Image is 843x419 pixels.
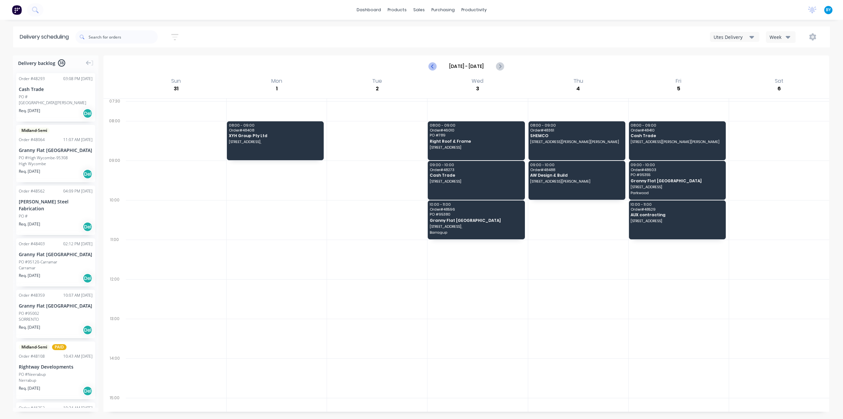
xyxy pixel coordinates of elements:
[631,191,723,195] span: Parkwood
[229,123,321,127] span: 08:00 - 09:00
[19,316,93,322] div: SORRENTO
[631,140,723,144] span: [STREET_ADDRESS][PERSON_NAME][PERSON_NAME]
[410,5,428,15] div: sales
[631,185,723,189] span: [STREET_ADDRESS]
[103,157,126,196] div: 09:00
[19,265,93,271] div: Carramar
[83,108,93,118] div: Del
[19,344,50,350] span: Midland-Semi
[473,84,482,93] div: 3
[430,218,522,223] span: Granny Flat [GEOGRAPHIC_DATA]
[19,221,40,227] span: Req. [DATE]
[103,196,126,236] div: 10:00
[63,405,93,411] div: 10:34 AM [DATE]
[430,145,522,149] span: [STREET_ADDRESS]
[19,147,93,154] div: Granny Flat [GEOGRAPHIC_DATA]
[19,377,93,383] div: Nerrabup
[19,292,45,298] div: Order # 48359
[430,163,522,167] span: 09:00 - 10:00
[103,315,126,354] div: 13:00
[19,385,40,391] span: Req. [DATE]
[571,78,585,84] div: Thu
[89,30,158,44] input: Search for orders
[470,78,485,84] div: Wed
[430,179,522,183] span: [STREET_ADDRESS]
[63,292,93,298] div: 10:07 AM [DATE]
[63,353,93,359] div: 10:43 AM [DATE]
[430,173,522,177] span: Cash Trade
[430,230,522,234] span: Barragup
[430,212,522,216] span: PO # 95380
[272,84,281,93] div: 1
[19,259,57,265] div: PO #95120-Carramar
[710,32,759,42] button: Utes Delivery
[83,325,93,335] div: Del
[530,179,622,183] span: [STREET_ADDRESS][PERSON_NAME]
[19,86,93,93] div: Cash Trade
[18,60,55,67] span: Delivery backlog
[19,94,28,100] div: PO #
[83,222,93,232] div: Del
[530,173,622,177] span: AW Design & Build
[530,128,622,132] span: Order # 48361
[530,123,622,127] span: 08:00 - 09:00
[530,163,622,167] span: 09:00 - 10:00
[19,188,45,194] div: Order # 48562
[229,128,321,132] span: Order # 48408
[574,84,583,93] div: 4
[19,353,45,359] div: Order # 48108
[826,7,831,13] span: BY
[19,100,93,106] div: [GEOGRAPHIC_DATA][PERSON_NAME]
[63,76,93,82] div: 03:08 PM [DATE]
[631,128,723,132] span: Order # 48410
[631,219,723,223] span: [STREET_ADDRESS]
[103,275,126,315] div: 12:00
[103,236,126,275] div: 11:00
[631,123,723,127] span: 08:00 - 09:00
[430,133,522,137] span: PO # 789
[169,78,183,84] div: Sun
[19,198,93,212] div: [PERSON_NAME] Steel Fabrication
[269,78,284,84] div: Mon
[430,123,522,127] span: 08:00 - 09:00
[19,241,45,247] div: Order # 48403
[19,137,45,143] div: Order # 48064
[430,128,522,132] span: Order # 46010
[19,372,46,377] div: PO #Neerabup
[229,140,321,144] span: [STREET_ADDRESS],
[19,108,40,114] span: Req. [DATE]
[773,78,785,84] div: Sat
[430,202,522,206] span: 10:00 - 11:00
[19,324,40,330] span: Req. [DATE]
[428,5,458,15] div: purchasing
[63,188,93,194] div: 04:09 PM [DATE]
[19,76,45,82] div: Order # 48293
[631,173,723,177] span: PO # 95355
[63,137,93,143] div: 11:07 AM [DATE]
[770,34,789,41] div: Week
[674,84,683,93] div: 5
[430,224,522,228] span: [STREET_ADDRESS],
[12,5,22,15] img: Factory
[103,97,126,117] div: 07:30
[103,354,126,394] div: 14:00
[384,5,410,15] div: products
[430,139,522,143] span: Right Roof & Frame
[631,179,723,183] span: Granny Flat [GEOGRAPHIC_DATA]
[674,78,683,84] div: Fri
[172,84,180,93] div: 31
[353,5,384,15] a: dashboard
[714,34,749,41] div: Utes Delivery
[19,273,40,279] span: Req. [DATE]
[13,26,75,47] div: Delivery scheduling
[370,78,384,84] div: Tue
[19,128,50,134] span: Midland-Semi
[19,168,40,174] span: Req. [DATE]
[19,161,93,167] div: High Wycombe
[530,134,622,138] span: SHEMCO
[19,311,39,316] div: PO #95002
[631,168,723,172] span: Order # 48603
[58,59,65,67] span: 38
[775,84,783,93] div: 6
[52,344,67,350] span: PAID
